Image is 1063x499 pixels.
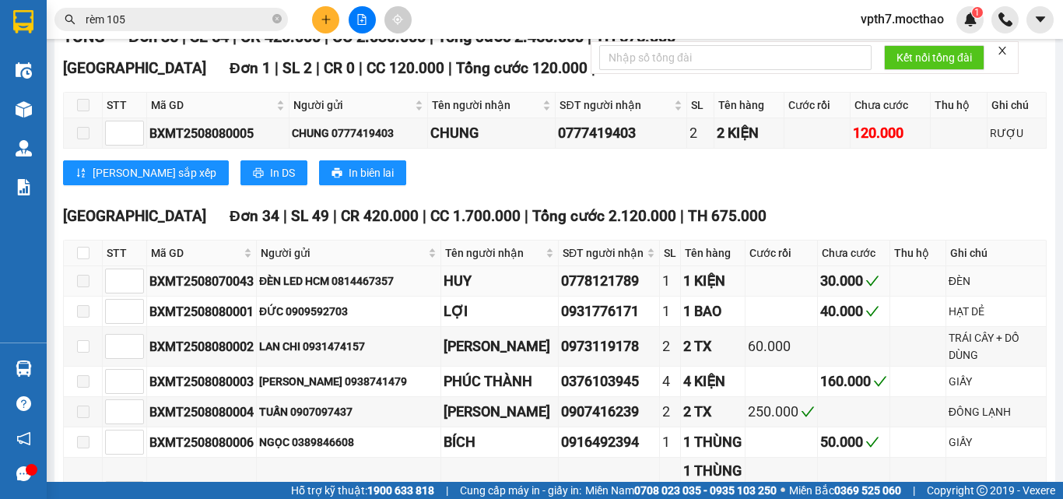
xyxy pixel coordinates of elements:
[441,266,559,297] td: HUY
[559,297,660,327] td: 0931776171
[599,45,872,70] input: Nhập số tổng đài
[16,62,32,79] img: warehouse-icon
[561,401,657,423] div: 0907416239
[312,6,339,33] button: plus
[890,241,946,266] th: Thu hộ
[873,374,887,388] span: check
[75,167,86,180] span: sort-ascending
[149,124,286,143] div: BXMT2508080005
[63,207,206,225] span: [GEOGRAPHIC_DATA]
[430,207,521,225] span: CC 1.700.000
[913,482,915,499] span: |
[949,329,1044,364] div: TRÁI CÂY + DỒ DÙNG
[561,270,657,292] div: 0778121789
[559,427,660,458] td: 0916492394
[949,272,1044,290] div: ĐÈN
[560,97,670,114] span: SĐT người nhận
[977,485,988,496] span: copyright
[683,371,742,392] div: 4 KIỆN
[865,304,879,318] span: check
[147,327,257,367] td: BXMT2508080002
[688,207,767,225] span: TH 675.000
[428,118,556,149] td: CHUNG
[259,434,438,451] div: NGỌC 0389846608
[147,397,257,427] td: BXMT2508080004
[801,405,815,419] span: check
[291,207,329,225] span: SL 49
[683,270,742,292] div: 1 KIỆN
[444,270,556,292] div: HUY
[949,403,1044,420] div: ĐÔNG LẠNH
[332,167,342,180] span: printer
[444,300,556,322] div: LỢI
[683,300,742,322] div: 1 BAO
[441,427,559,458] td: BÍCH
[16,140,32,156] img: warehouse-icon
[997,45,1008,56] span: close
[149,372,254,392] div: BXMT2508080003
[662,371,678,392] div: 4
[367,59,444,77] span: CC 120.000
[444,431,556,453] div: BÍCH
[988,93,1047,118] th: Ghi chú
[998,12,1012,26] img: phone-icon
[561,300,657,322] div: 0931776171
[103,93,147,118] th: STT
[147,427,257,458] td: BXMT2508080006
[865,274,879,288] span: check
[689,122,711,144] div: 2
[851,93,931,118] th: Chưa cước
[748,336,815,357] div: 60.000
[333,207,337,225] span: |
[259,303,438,320] div: ĐỨC 0909592703
[585,482,777,499] span: Miền Nam
[441,327,559,367] td: BÙI VĂN DỰ
[151,97,273,114] span: Mã GD
[147,118,289,149] td: BXMT2508080005
[291,482,434,499] span: Hỗ trợ kỹ thuật:
[103,241,147,266] th: STT
[680,207,684,225] span: |
[748,401,815,423] div: 250.000
[974,7,980,18] span: 1
[272,14,282,23] span: close-circle
[441,397,559,427] td: Vũ
[949,303,1044,320] div: HẠT DẺ
[292,125,426,142] div: CHUNG 0777419403
[65,14,75,25] span: search
[634,484,777,497] strong: 0708 023 035 - 0935 103 250
[349,6,376,33] button: file-add
[559,397,660,427] td: 0907416239
[432,97,539,114] span: Tên người nhận
[430,122,553,144] div: CHUNG
[444,336,556,357] div: [PERSON_NAME]
[681,241,746,266] th: Tên hàng
[321,14,332,25] span: plus
[423,207,426,225] span: |
[456,59,588,77] span: Tổng cước 120.000
[147,297,257,327] td: BXMT2508080001
[275,59,279,77] span: |
[259,272,438,290] div: ĐÈN LED HCM 0814467357
[559,367,660,397] td: 0376103945
[717,122,782,144] div: 2 KIỆN
[563,244,644,262] span: SĐT người nhận
[662,401,678,423] div: 2
[931,93,987,118] th: Thu hộ
[683,431,742,453] div: 1 THÙNG
[319,160,406,185] button: printerIn biên lai
[683,336,742,357] div: 2 TX
[559,327,660,367] td: 0973119178
[972,7,983,18] sup: 1
[558,122,683,144] div: 0777419403
[149,433,254,452] div: BXMT2508080006
[662,336,678,357] div: 2
[272,12,282,27] span: close-circle
[392,14,403,25] span: aim
[1033,12,1047,26] span: caret-down
[1026,6,1054,33] button: caret-down
[282,59,312,77] span: SL 2
[660,241,681,266] th: SL
[532,207,676,225] span: Tổng cước 2.120.000
[367,484,434,497] strong: 1900 633 818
